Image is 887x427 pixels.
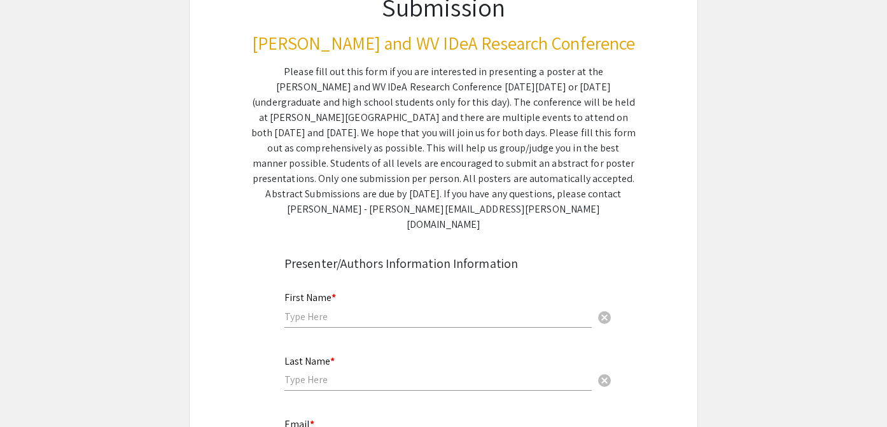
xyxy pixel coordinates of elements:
h3: [PERSON_NAME] and WV IDeA Research Conference [251,32,636,54]
input: Type Here [284,373,592,386]
mat-label: Last Name [284,354,335,368]
div: Presenter/Authors Information Information [284,254,603,273]
span: cancel [597,310,612,325]
input: Type Here [284,310,592,323]
button: Clear [592,367,617,393]
span: cancel [597,373,612,388]
div: Please fill out this form if you are interested in presenting a poster at the [PERSON_NAME] and W... [251,64,636,232]
button: Clear [592,304,617,329]
mat-label: First Name [284,291,336,304]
